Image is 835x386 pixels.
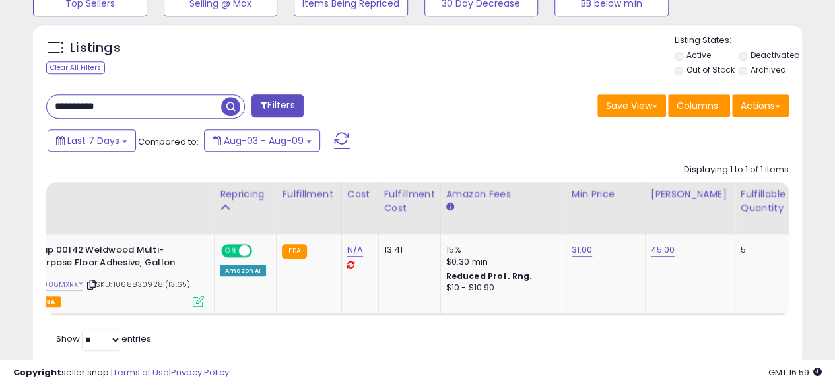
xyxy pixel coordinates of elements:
a: 45.00 [651,243,675,257]
div: 13.41 [384,244,430,256]
strong: Copyright [13,366,61,379]
div: Amazon Fees [446,187,560,201]
div: $10 - $10.90 [446,282,556,294]
button: Last 7 Days [48,129,136,152]
div: $0.30 min [446,256,556,268]
span: Compared to: [138,135,199,148]
a: Terms of Use [113,366,169,379]
a: Privacy Policy [171,366,229,379]
button: Filters [251,94,303,117]
div: ASIN: [6,244,204,306]
div: Amazon AI [220,265,266,276]
span: | SKU: 1068830928 (13.65) [85,279,190,290]
div: Fulfillable Quantity [741,187,786,215]
label: Out of Stock [686,64,734,75]
div: Cost [347,187,373,201]
span: OFF [250,245,271,257]
span: Last 7 Days [67,134,119,147]
a: B0006MXRXY [33,279,83,290]
label: Deactivated [751,49,800,61]
span: Show: entries [56,333,151,345]
span: ON [222,245,239,257]
button: Actions [732,94,789,117]
label: Active [686,49,710,61]
small: FBA [282,244,306,259]
a: N/A [347,243,363,257]
span: FBA [38,296,61,307]
div: Min Price [572,187,640,201]
button: Aug-03 - Aug-09 [204,129,320,152]
div: seller snap | | [13,367,229,379]
div: Fulfillment [282,187,335,201]
div: Repricing [220,187,271,201]
span: Columns [677,99,718,112]
b: Dap 00142 Weldwood Multi-Purpose Floor Adhesive, Gallon [36,244,196,272]
button: Columns [668,94,730,117]
div: [PERSON_NAME] [651,187,729,201]
a: 31.00 [572,243,593,257]
button: Save View [597,94,666,117]
p: Listing States: [675,34,802,47]
div: Title [3,187,209,201]
div: Fulfillment Cost [384,187,435,215]
span: 2025-08-17 16:59 GMT [768,366,822,379]
div: 5 [741,244,782,256]
div: Clear All Filters [46,61,105,74]
small: Amazon Fees. [446,201,454,213]
label: Archived [751,64,786,75]
span: Aug-03 - Aug-09 [224,134,304,147]
div: Displaying 1 to 1 of 1 items [684,164,789,176]
div: 15% [446,244,556,256]
b: Reduced Prof. Rng. [446,271,533,282]
h5: Listings [70,39,121,57]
